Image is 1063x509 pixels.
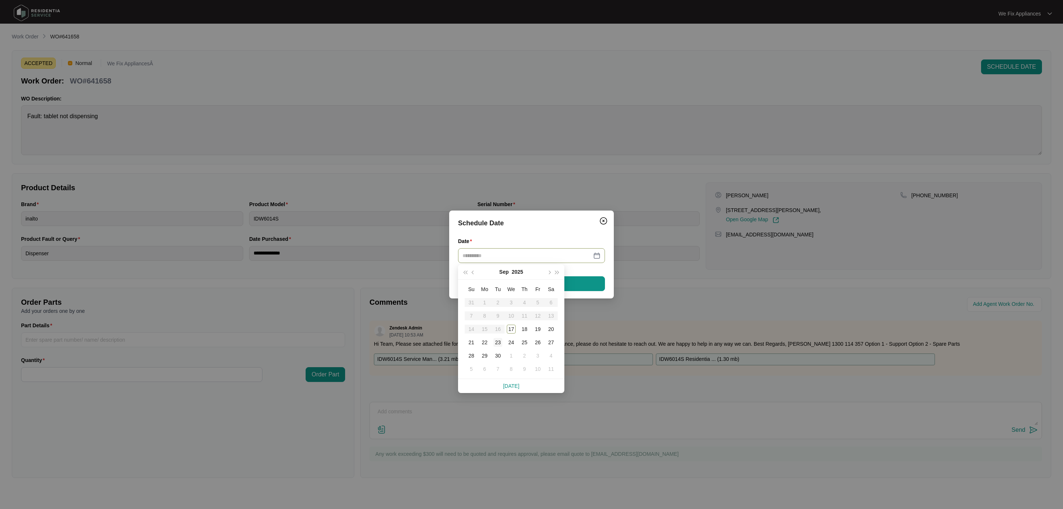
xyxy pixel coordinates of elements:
[480,365,489,373] div: 6
[480,351,489,360] div: 29
[533,365,542,373] div: 10
[547,338,555,347] div: 27
[458,218,605,228] div: Schedule Date
[520,365,529,373] div: 9
[520,325,529,334] div: 18
[520,351,529,360] div: 2
[533,351,542,360] div: 3
[547,365,555,373] div: 11
[531,362,544,376] td: 2025-10-10
[491,362,505,376] td: 2025-10-07
[518,283,531,296] th: Th
[507,325,516,334] div: 17
[533,325,542,334] div: 19
[505,336,518,349] td: 2025-09-24
[518,336,531,349] td: 2025-09-25
[503,383,519,389] a: [DATE]
[478,336,491,349] td: 2025-09-22
[467,365,476,373] div: 5
[478,362,491,376] td: 2025-10-06
[507,351,516,360] div: 1
[544,283,558,296] th: Sa
[544,336,558,349] td: 2025-09-27
[467,338,476,347] div: 21
[505,349,518,362] td: 2025-10-01
[465,349,478,362] td: 2025-09-28
[493,338,502,347] div: 23
[465,336,478,349] td: 2025-09-21
[491,349,505,362] td: 2025-09-30
[493,351,502,360] div: 30
[499,264,509,279] button: Sep
[505,322,518,336] td: 2025-09-17
[547,325,555,334] div: 20
[465,362,478,376] td: 2025-10-05
[518,322,531,336] td: 2025-09-18
[462,252,592,260] input: Date
[491,283,505,296] th: Tu
[544,322,558,336] td: 2025-09-20
[531,336,544,349] td: 2025-09-26
[512,264,523,279] button: 2025
[520,338,529,347] div: 25
[493,365,502,373] div: 7
[491,336,505,349] td: 2025-09-23
[480,338,489,347] div: 22
[467,351,476,360] div: 28
[547,351,555,360] div: 4
[531,349,544,362] td: 2025-10-03
[531,283,544,296] th: Fr
[598,215,609,227] button: Close
[505,283,518,296] th: We
[531,322,544,336] td: 2025-09-19
[478,349,491,362] td: 2025-09-29
[544,349,558,362] td: 2025-10-04
[533,338,542,347] div: 26
[458,238,475,245] label: Date
[507,365,516,373] div: 8
[599,216,608,225] img: closeCircle
[505,362,518,376] td: 2025-10-08
[507,338,516,347] div: 24
[518,362,531,376] td: 2025-10-09
[544,362,558,376] td: 2025-10-11
[518,349,531,362] td: 2025-10-02
[478,283,491,296] th: Mo
[465,283,478,296] th: Su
